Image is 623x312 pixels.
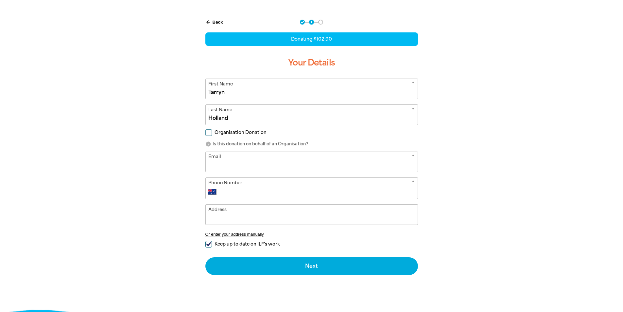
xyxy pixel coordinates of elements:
input: Keep up to date on ILF's work [205,241,212,248]
button: Back [203,17,226,28]
p: Is this donation on behalf of an Organisation? [205,141,418,147]
button: Navigate to step 3 of 3 to enter your payment details [318,20,323,25]
span: Keep up to date on ILF's work [215,241,280,247]
h3: Your Details [205,52,418,73]
button: Navigate to step 1 of 3 to enter your donation amount [300,20,305,25]
span: Organisation Donation [215,129,267,136]
i: arrow_back [205,19,211,25]
button: Navigate to step 2 of 3 to enter your details [309,20,314,25]
input: Organisation Donation [205,129,212,136]
i: Required [412,179,414,188]
div: Donating $102.90 [205,32,418,46]
i: info [205,141,211,147]
button: Or enter your address manually [205,232,418,237]
button: Next [205,257,418,275]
